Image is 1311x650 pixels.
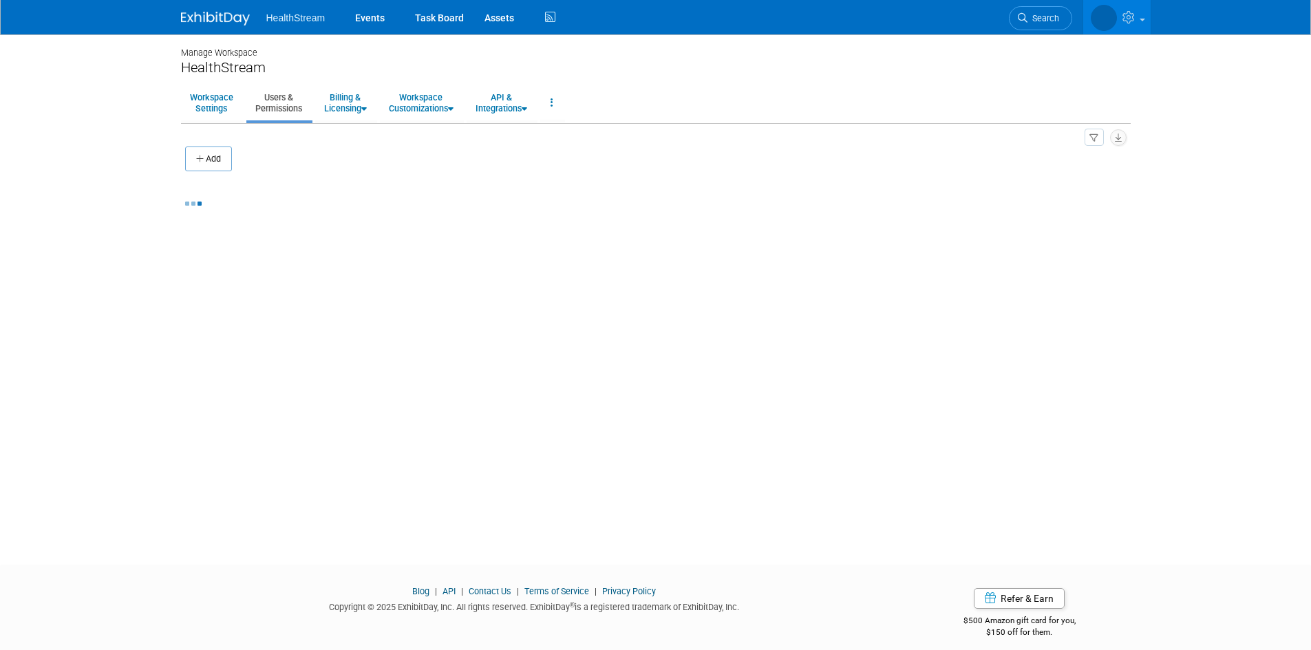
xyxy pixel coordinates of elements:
[974,588,1065,609] a: Refer & Earn
[181,59,1131,76] div: HealthStream
[524,586,589,596] a: Terms of Service
[181,34,1131,59] div: Manage Workspace
[443,586,456,596] a: API
[412,586,429,596] a: Blog
[513,586,522,596] span: |
[908,627,1131,638] div: $150 off for them.
[246,86,311,120] a: Users &Permissions
[181,598,888,614] div: Copyright © 2025 ExhibitDay, Inc. All rights reserved. ExhibitDay is a registered trademark of Ex...
[469,586,511,596] a: Contact Us
[431,586,440,596] span: |
[181,12,250,25] img: ExhibitDay
[1027,13,1059,23] span: Search
[185,147,232,171] button: Add
[602,586,656,596] a: Privacy Policy
[1091,5,1117,31] img: Wendy Nixx
[315,86,376,120] a: Billing &Licensing
[458,586,467,596] span: |
[1009,6,1072,30] a: Search
[266,12,326,23] span: HealthStream
[467,86,536,120] a: API &Integrations
[570,601,575,609] sup: ®
[591,586,600,596] span: |
[380,86,462,120] a: WorkspaceCustomizations
[908,606,1131,638] div: $500 Amazon gift card for you,
[185,202,202,206] img: loading...
[181,86,242,120] a: WorkspaceSettings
